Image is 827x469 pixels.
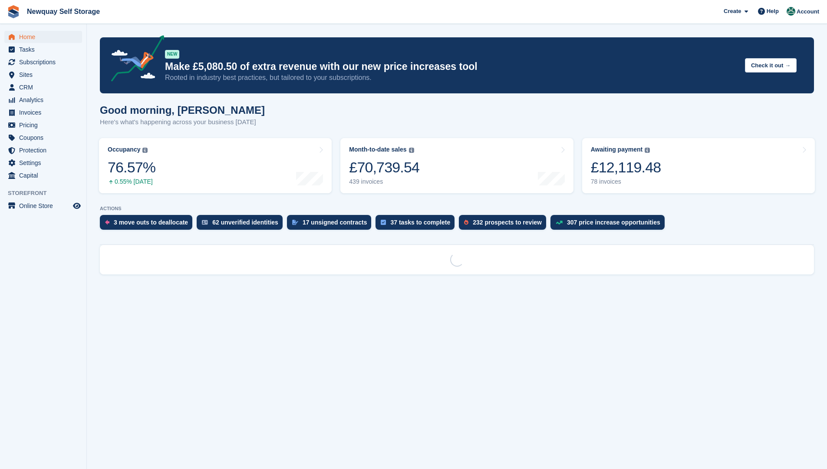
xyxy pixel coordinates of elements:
div: 62 unverified identities [212,219,278,226]
div: £70,739.54 [349,159,419,176]
a: menu [4,69,82,81]
div: 307 price increase opportunities [567,219,660,226]
a: Awaiting payment £12,119.48 78 invoices [582,138,815,193]
div: Month-to-date sales [349,146,406,153]
a: menu [4,43,82,56]
a: 3 move outs to deallocate [100,215,197,234]
a: menu [4,157,82,169]
span: CRM [19,81,71,93]
button: Check it out → [745,58,797,73]
p: Rooted in industry best practices, but tailored to your subscriptions. [165,73,738,83]
a: 307 price increase opportunities [550,215,669,234]
img: verify_identity-adf6edd0f0f0b5bbfe63781bf79b02c33cf7c696d77639b501bdc392416b5a36.svg [202,220,208,225]
span: Pricing [19,119,71,131]
a: menu [4,200,82,212]
a: Preview store [72,201,82,211]
a: 37 tasks to complete [376,215,459,234]
img: stora-icon-8386f47178a22dfd0bd8f6a31ec36ba5ce8667c1dd55bd0f319d3a0aa187defe.svg [7,5,20,18]
span: Online Store [19,200,71,212]
span: Subscriptions [19,56,71,68]
a: menu [4,144,82,156]
img: contract_signature_icon-13c848040528278c33f63329250d36e43548de30e8caae1d1a13099fd9432cc5.svg [292,220,298,225]
a: menu [4,169,82,182]
img: icon-info-grey-7440780725fd019a000dd9b08b2336e03edf1995a4989e88bcd33f0948082b44.svg [645,148,650,153]
a: menu [4,94,82,106]
a: menu [4,81,82,93]
a: menu [4,132,82,144]
a: menu [4,31,82,43]
span: Coupons [19,132,71,144]
img: price-adjustments-announcement-icon-8257ccfd72463d97f412b2fc003d46551f7dbcb40ab6d574587a9cd5c0d94... [104,35,165,85]
img: price_increase_opportunities-93ffe204e8149a01c8c9dc8f82e8f89637d9d84a8eef4429ea346261dce0b2c0.svg [556,221,563,225]
div: 3 move outs to deallocate [114,219,188,226]
span: Tasks [19,43,71,56]
div: 37 tasks to complete [390,219,450,226]
div: Occupancy [108,146,140,153]
p: Make £5,080.50 of extra revenue with our new price increases tool [165,60,738,73]
a: 17 unsigned contracts [287,215,376,234]
span: Protection [19,144,71,156]
div: 76.57% [108,159,155,176]
img: JON [787,7,795,16]
div: 439 invoices [349,178,419,185]
span: Settings [19,157,71,169]
div: Awaiting payment [591,146,643,153]
div: 0.55% [DATE] [108,178,155,185]
span: Account [797,7,819,16]
span: Analytics [19,94,71,106]
p: Here's what's happening across your business [DATE] [100,117,265,127]
a: Month-to-date sales £70,739.54 439 invoices [340,138,573,193]
p: ACTIONS [100,206,814,211]
h1: Good morning, [PERSON_NAME] [100,104,265,116]
a: Newquay Self Storage [23,4,103,19]
div: 17 unsigned contracts [303,219,367,226]
img: move_outs_to_deallocate_icon-f764333ba52eb49d3ac5e1228854f67142a1ed5810a6f6cc68b1a99e826820c5.svg [105,220,109,225]
div: 232 prospects to review [473,219,542,226]
img: icon-info-grey-7440780725fd019a000dd9b08b2336e03edf1995a4989e88bcd33f0948082b44.svg [409,148,414,153]
a: menu [4,56,82,68]
span: Home [19,31,71,43]
a: menu [4,106,82,119]
span: Invoices [19,106,71,119]
span: Help [767,7,779,16]
img: task-75834270c22a3079a89374b754ae025e5fb1db73e45f91037f5363f120a921f8.svg [381,220,386,225]
span: Capital [19,169,71,182]
a: 232 prospects to review [459,215,550,234]
div: 78 invoices [591,178,661,185]
span: Create [724,7,741,16]
a: menu [4,119,82,131]
a: Occupancy 76.57% 0.55% [DATE] [99,138,332,193]
span: Sites [19,69,71,81]
div: NEW [165,50,179,59]
img: icon-info-grey-7440780725fd019a000dd9b08b2336e03edf1995a4989e88bcd33f0948082b44.svg [142,148,148,153]
span: Storefront [8,189,86,198]
img: prospect-51fa495bee0391a8d652442698ab0144808aea92771e9ea1ae160a38d050c398.svg [464,220,468,225]
a: 62 unverified identities [197,215,287,234]
div: £12,119.48 [591,159,661,176]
